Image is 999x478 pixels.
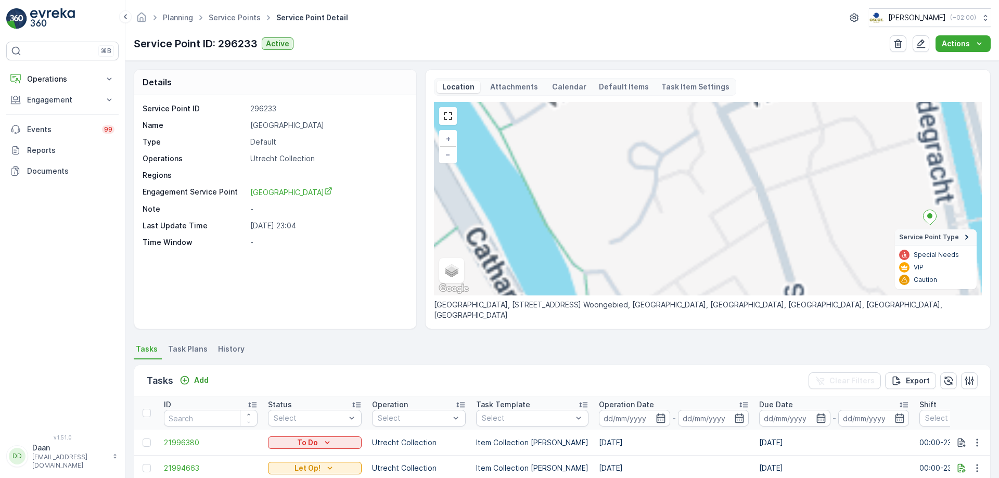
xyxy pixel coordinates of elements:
div: DD [9,448,25,464]
p: Operation Date [599,399,654,410]
span: Task Plans [168,344,208,354]
p: Operations [143,153,246,164]
img: Google [437,282,471,295]
td: [DATE] [754,430,914,456]
p: Utrecht Collection [372,463,466,473]
p: Special Needs [914,251,959,259]
p: Default Items [599,82,649,92]
div: Toggle Row Selected [143,438,151,447]
p: ID [164,399,171,410]
p: Let Op! [294,463,321,473]
td: [DATE] [594,430,754,456]
button: Let Op! [268,462,362,474]
span: + [446,134,451,143]
button: Add [175,374,213,386]
a: Reports [6,140,119,161]
a: Zoom In [440,131,456,147]
button: Engagement [6,89,119,110]
a: Conscious Hotel Utrecht [250,187,405,198]
p: Type [143,137,246,147]
p: Due Date [759,399,793,410]
p: 296233 [250,104,405,114]
span: Service Point Type [899,233,959,241]
p: Shift [919,399,937,410]
a: Homepage [136,16,147,24]
button: [PERSON_NAME](+02:00) [869,8,991,27]
p: Select [925,413,997,423]
p: Details [143,76,172,88]
p: - [250,237,405,248]
p: Regions [143,170,246,180]
p: Utrecht Collection [250,153,405,164]
button: Export [885,372,936,389]
a: 21994663 [164,463,258,473]
p: Utrecht Collection [372,437,466,448]
input: dd/mm/yyyy [678,410,749,427]
p: Calendar [552,82,586,92]
div: Toggle Row Selected [143,464,151,472]
p: Item Collection [PERSON_NAME] [476,463,588,473]
p: Caution [914,276,937,284]
p: Last Update Time [143,221,246,231]
p: Reports [27,145,114,156]
a: Documents [6,161,119,182]
p: [PERSON_NAME] [888,12,946,23]
p: Default [250,137,405,147]
span: − [445,150,451,159]
p: [GEOGRAPHIC_DATA], [STREET_ADDRESS] Woongebied, [GEOGRAPHIC_DATA], [GEOGRAPHIC_DATA], [GEOGRAPHIC... [434,300,982,320]
p: - [672,412,676,424]
p: - [250,204,405,214]
p: Name [143,120,246,131]
p: Status [268,399,292,410]
p: Item Collection [PERSON_NAME] [476,437,588,448]
p: VIP [914,263,924,272]
p: Time Window [143,237,246,248]
a: Zoom Out [440,147,456,162]
p: Actions [942,38,970,49]
a: 21996380 [164,437,258,448]
button: Active [262,37,293,50]
p: ⌘B [101,47,111,55]
p: 99 [104,125,112,134]
span: Service Point Detail [274,12,350,23]
p: [DATE] 23:04 [250,221,405,231]
p: ( +02:00 ) [950,14,976,22]
a: Service Points [209,13,261,22]
p: Export [906,376,930,386]
span: [GEOGRAPHIC_DATA] [250,188,332,197]
p: Engagement [27,95,98,105]
p: Service Point ID: 296233 [134,36,258,51]
button: Actions [936,35,991,52]
p: Engagement Service Point [143,187,246,198]
p: Note [143,204,246,214]
summary: Service Point Type [895,229,977,246]
p: Documents [27,166,114,176]
a: Layers [440,259,463,282]
span: v 1.51.0 [6,434,119,441]
input: dd/mm/yyyy [759,410,830,427]
p: Events [27,124,96,135]
img: basis-logo_rgb2x.png [869,12,884,23]
p: Active [266,38,289,49]
p: Select [274,413,345,423]
a: View Fullscreen [440,108,456,124]
a: Events99 [6,119,119,140]
p: [GEOGRAPHIC_DATA] [250,120,405,131]
input: dd/mm/yyyy [838,410,910,427]
p: Select [482,413,572,423]
p: Clear Filters [829,376,875,386]
img: logo_light-DOdMpM7g.png [30,8,75,29]
p: Attachments [489,82,540,92]
p: Daan [32,443,107,453]
input: dd/mm/yyyy [599,410,670,427]
p: Location [441,82,476,92]
button: To Do [268,436,362,449]
button: DDDaan[EMAIL_ADDRESS][DOMAIN_NAME] [6,443,119,470]
input: Search [164,410,258,427]
span: History [218,344,245,354]
span: Tasks [136,344,158,354]
p: Select [378,413,450,423]
p: Add [194,375,209,385]
button: Operations [6,69,119,89]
